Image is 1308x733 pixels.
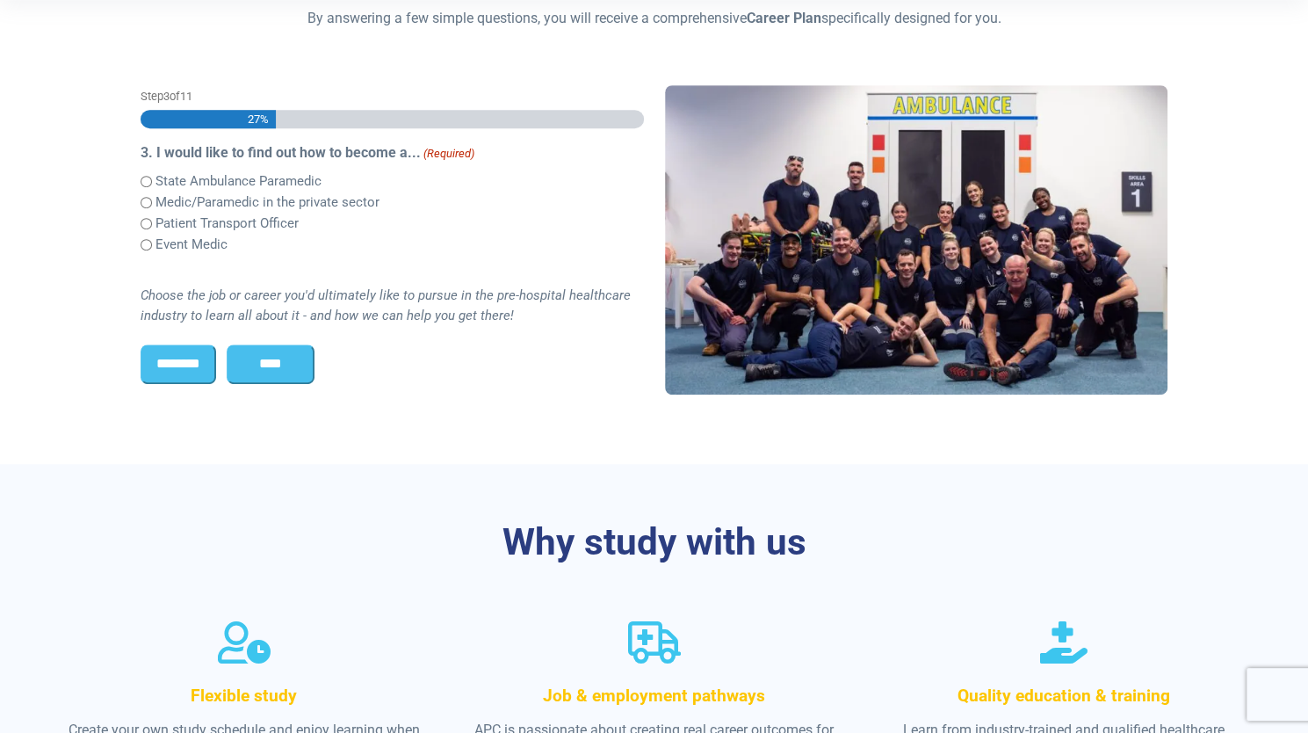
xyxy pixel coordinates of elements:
p: By answering a few simple questions, you will receive a comprehensive specifically designed for you. [141,8,1168,29]
label: Event Medic [155,235,228,255]
p: Step of [141,88,644,105]
label: Patient Transport Officer [155,214,299,234]
span: Job & employment pathways [543,686,765,706]
span: Quality education & training [958,686,1170,706]
i: Choose the job or career you'd ultimately like to pursue in the pre-hospital healthcare industry ... [141,287,631,323]
h3: Why study with us [141,520,1168,565]
span: 3 [163,90,170,103]
label: Medic/Paramedic in the private sector [155,192,379,213]
span: (Required) [422,145,474,163]
label: State Ambulance Paramedic [155,171,322,192]
span: Flexible study [191,686,297,706]
span: 27% [246,110,269,128]
legend: 3. I would like to find out how to become a... [141,142,644,163]
span: 11 [180,90,192,103]
strong: Career Plan [747,10,821,26]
